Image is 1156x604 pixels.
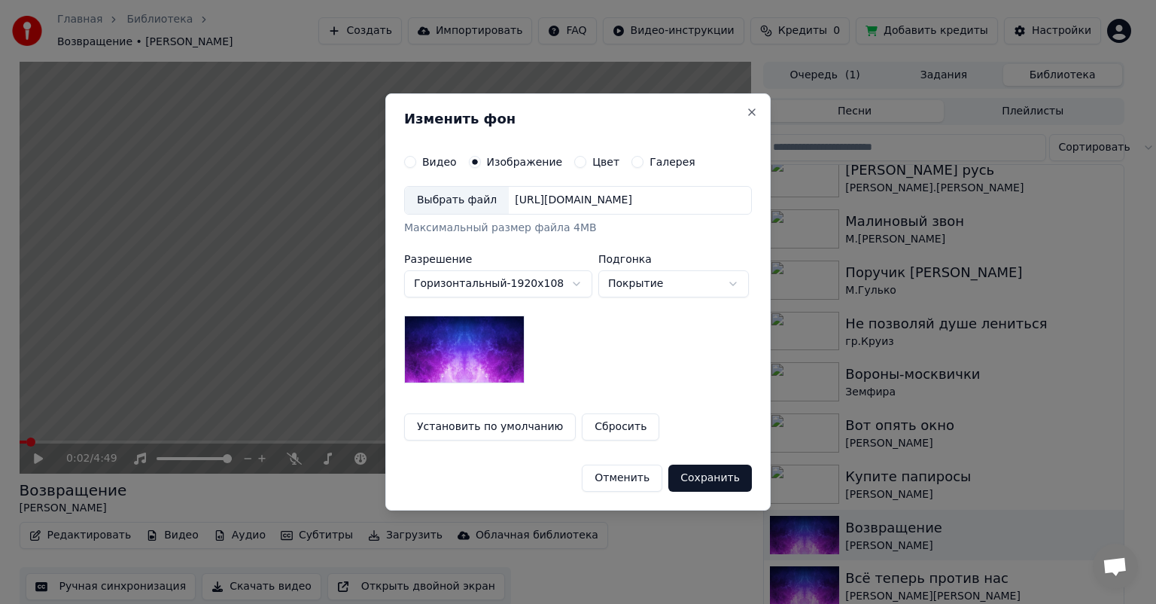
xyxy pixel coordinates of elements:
[405,187,509,214] div: Выбрать файл
[487,157,563,167] label: Изображение
[592,157,619,167] label: Цвет
[404,112,752,126] h2: Изменить фон
[404,413,576,441] button: Установить по умолчанию
[582,413,659,441] button: Сбросить
[649,157,695,167] label: Галерея
[598,254,749,264] label: Подгонка
[422,157,457,167] label: Видео
[404,221,752,236] div: Максимальный размер файла 4MB
[509,193,638,208] div: [URL][DOMAIN_NAME]
[668,465,752,492] button: Сохранить
[404,254,592,264] label: Разрешение
[582,465,662,492] button: Отменить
